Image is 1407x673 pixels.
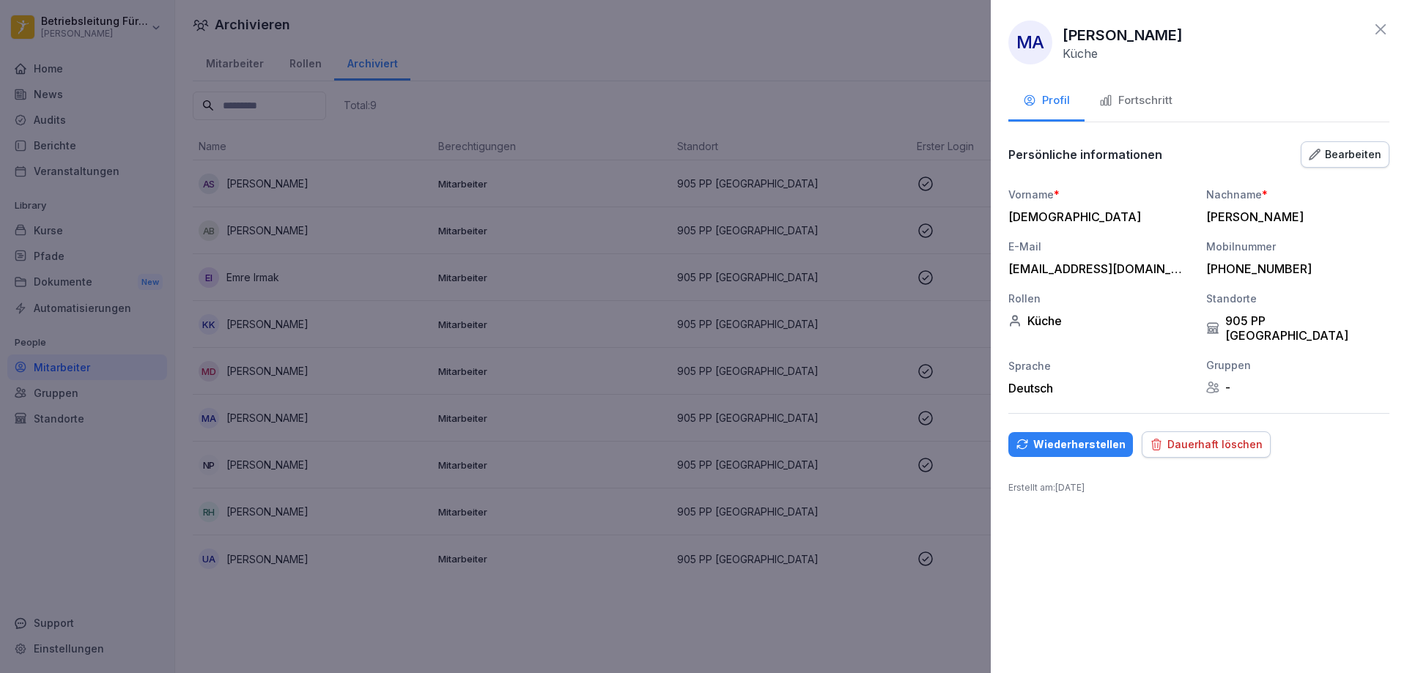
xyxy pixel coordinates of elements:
[1309,146,1381,163] div: Bearbeiten
[1008,481,1389,494] p: Erstellt am : [DATE]
[1008,291,1192,306] div: Rollen
[1206,313,1389,343] div: 905 PP [GEOGRAPHIC_DATA]
[1008,239,1192,254] div: E-Mail
[1206,239,1389,254] div: Mobilnummer
[1063,46,1098,61] p: Küche
[1063,24,1183,46] p: [PERSON_NAME]
[1099,92,1172,109] div: Fortschritt
[1016,436,1126,453] div: Wiederherstellen
[1008,313,1192,328] div: Küche
[1085,82,1187,122] button: Fortschritt
[1206,209,1382,224] div: [PERSON_NAME]
[1301,141,1389,168] button: Bearbeiten
[1142,431,1271,458] button: Dauerhaft löschen
[1206,291,1389,306] div: Standorte
[1008,358,1192,373] div: Sprache
[1008,261,1184,276] div: [EMAIL_ADDRESS][DOMAIN_NAME]
[1008,21,1052,64] div: MA
[1206,261,1382,276] div: [PHONE_NUMBER]
[1008,432,1133,457] button: Wiederherstellen
[1008,187,1192,202] div: Vorname
[1008,147,1162,162] p: Persönliche informationen
[1023,92,1070,109] div: Profil
[1206,380,1389,395] div: -
[1206,187,1389,202] div: Nachname
[1008,82,1085,122] button: Profil
[1008,381,1192,395] div: Deutsch
[1206,357,1389,373] div: Gruppen
[1008,209,1184,224] div: [DEMOGRAPHIC_DATA]
[1150,436,1263,453] div: Dauerhaft löschen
